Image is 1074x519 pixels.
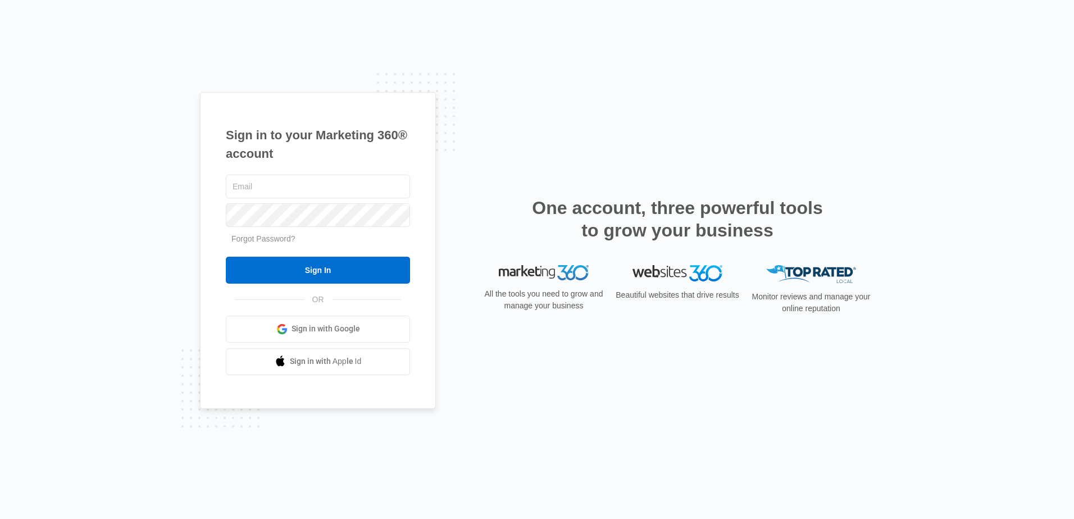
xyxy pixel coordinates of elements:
[499,265,589,281] img: Marketing 360
[304,294,332,306] span: OR
[632,265,722,281] img: Websites 360
[231,234,295,243] a: Forgot Password?
[292,323,360,335] span: Sign in with Google
[615,289,740,301] p: Beautiful websites that drive results
[226,348,410,375] a: Sign in with Apple Id
[529,197,826,242] h2: One account, three powerful tools to grow your business
[766,265,856,284] img: Top Rated Local
[481,288,607,312] p: All the tools you need to grow and manage your business
[748,291,874,315] p: Monitor reviews and manage your online reputation
[226,126,410,163] h1: Sign in to your Marketing 360® account
[226,175,410,198] input: Email
[226,257,410,284] input: Sign In
[290,356,362,367] span: Sign in with Apple Id
[226,316,410,343] a: Sign in with Google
